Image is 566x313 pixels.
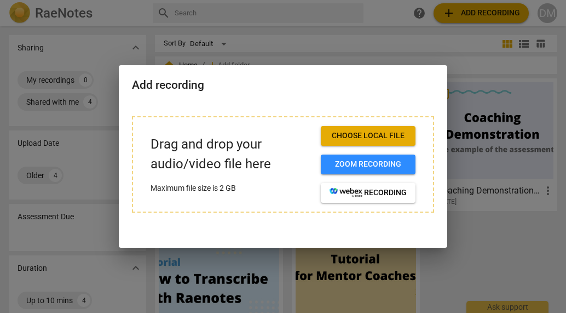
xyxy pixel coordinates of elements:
[330,187,407,198] span: recording
[321,183,415,203] button: recording
[330,159,407,170] span: Zoom recording
[132,78,434,92] h2: Add recording
[151,135,312,173] p: Drag and drop your audio/video file here
[151,183,312,194] p: Maximum file size is 2 GB
[321,155,415,174] button: Zoom recording
[330,130,407,141] span: Choose local file
[321,126,415,146] button: Choose local file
